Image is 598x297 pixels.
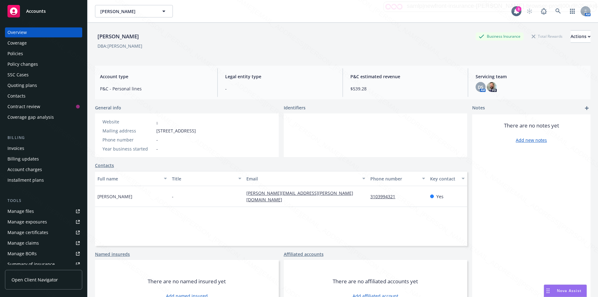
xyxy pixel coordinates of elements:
[7,102,40,112] div: Contract review
[102,127,154,134] div: Mailing address
[5,259,82,269] a: Summary of insurance
[5,165,82,175] a: Account charges
[7,112,54,122] div: Coverage gap analysis
[5,238,82,248] a: Manage claims
[523,5,536,17] a: Start snowing
[487,82,497,92] img: photo
[529,32,566,40] div: Total Rewards
[5,154,82,164] a: Billing updates
[156,137,158,143] span: -
[5,70,82,80] a: SSC Cases
[5,112,82,122] a: Coverage gap analysis
[284,251,324,257] a: Affiliated accounts
[95,162,114,169] a: Contacts
[172,193,173,200] span: -
[5,206,82,216] a: Manage files
[148,278,226,285] span: There are no named insured yet
[504,122,559,129] span: There are no notes yet
[516,6,521,12] div: 3
[7,175,44,185] div: Installment plans
[7,259,55,269] div: Summary of insurance
[350,85,460,92] span: $539.28
[5,59,82,69] a: Policy changes
[5,135,82,141] div: Billing
[5,198,82,204] div: Tools
[5,175,82,185] a: Installment plans
[476,73,586,80] span: Servicing team
[12,276,58,283] span: Open Client Navigator
[5,143,82,153] a: Invoices
[100,73,210,80] span: Account type
[5,27,82,37] a: Overview
[102,118,154,125] div: Website
[370,175,418,182] div: Phone number
[95,5,173,17] button: [PERSON_NAME]
[95,32,141,41] div: [PERSON_NAME]
[7,59,38,69] div: Policy changes
[5,49,82,59] a: Policies
[428,171,467,186] button: Key contact
[571,30,591,43] button: Actions
[7,206,34,216] div: Manage files
[5,249,82,259] a: Manage BORs
[156,119,158,125] a: -
[557,288,581,293] span: Nova Assist
[7,217,47,227] div: Manage exposures
[246,190,353,203] a: [PERSON_NAME][EMAIL_ADDRESS][PERSON_NAME][DOMAIN_NAME]
[102,137,154,143] div: Phone number
[472,104,485,112] span: Notes
[244,171,368,186] button: Email
[430,175,458,182] div: Key contact
[350,73,460,80] span: P&C estimated revenue
[7,238,39,248] div: Manage claims
[97,175,160,182] div: Full name
[5,2,82,20] a: Accounts
[5,91,82,101] a: Contacts
[26,9,46,14] span: Accounts
[95,171,169,186] button: Full name
[95,251,130,257] a: Named insureds
[544,285,552,297] div: Drag to move
[5,38,82,48] a: Coverage
[7,154,39,164] div: Billing updates
[7,249,37,259] div: Manage BORs
[95,104,121,111] span: General info
[333,278,418,285] span: There are no affiliated accounts yet
[476,32,524,40] div: Business Insurance
[7,27,27,37] div: Overview
[225,85,335,92] span: -
[436,193,444,200] span: Yes
[7,80,37,90] div: Quoting plans
[284,104,306,111] span: Identifiers
[566,5,579,17] a: Switch app
[100,85,210,92] span: P&C - Personal lines
[5,217,82,227] span: Manage exposures
[102,146,154,152] div: Year business started
[7,70,29,80] div: SSC Cases
[156,146,158,152] span: -
[7,165,42,175] div: Account charges
[5,102,82,112] a: Contract review
[571,31,591,42] div: Actions
[7,91,26,101] div: Contacts
[7,49,23,59] div: Policies
[7,38,27,48] div: Coverage
[478,84,483,90] span: DS
[583,104,591,112] a: add
[5,80,82,90] a: Quoting plans
[97,193,132,200] span: [PERSON_NAME]
[97,43,142,49] div: DBA: [PERSON_NAME]
[7,228,48,237] div: Manage certificates
[516,137,547,143] a: Add new notes
[5,228,82,237] a: Manage certificates
[538,5,550,17] a: Report a Bug
[544,285,587,297] button: Nova Assist
[100,8,154,15] span: [PERSON_NAME]
[172,175,235,182] div: Title
[169,171,244,186] button: Title
[370,194,400,199] a: 3103994321
[552,5,564,17] a: Search
[246,175,358,182] div: Email
[225,73,335,80] span: Legal entity type
[156,127,196,134] span: [STREET_ADDRESS]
